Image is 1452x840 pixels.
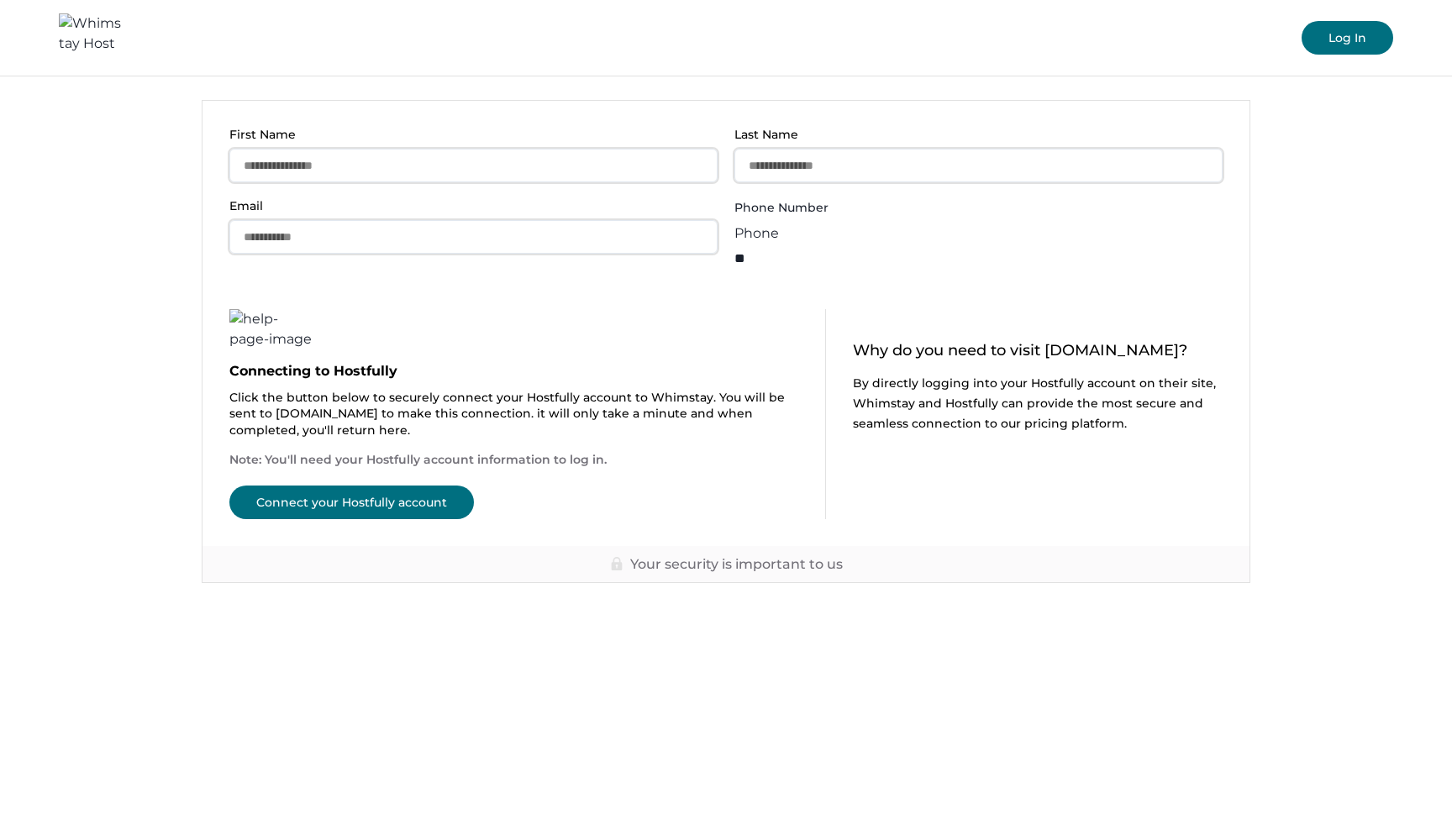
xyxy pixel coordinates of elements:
button: Log In [1302,21,1393,55]
img: Whimstay Host [59,13,126,62]
p: First Name [229,128,708,142]
img: help-page-image [229,309,313,349]
p: Email [229,199,708,213]
label: Phone Number [734,199,1213,217]
p: Connecting to Hostfully [229,363,798,380]
p: Note: You'll need your Hostfully account information to log in. [229,452,798,469]
p: Your security is important to us [630,556,843,573]
button: Connect your Hostfully account [229,486,474,519]
p: Last Name [734,128,1213,142]
p: Why do you need to visit [DOMAIN_NAME]? [853,343,1223,360]
div: Phone [734,223,869,244]
p: By directly logging into your Hostfully account on their site, Whimstay and Hostfully can provide... [853,373,1223,433]
p: Click the button below to securely connect your Hostfully account to Whimstay. You will be sent t... [229,390,798,439]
